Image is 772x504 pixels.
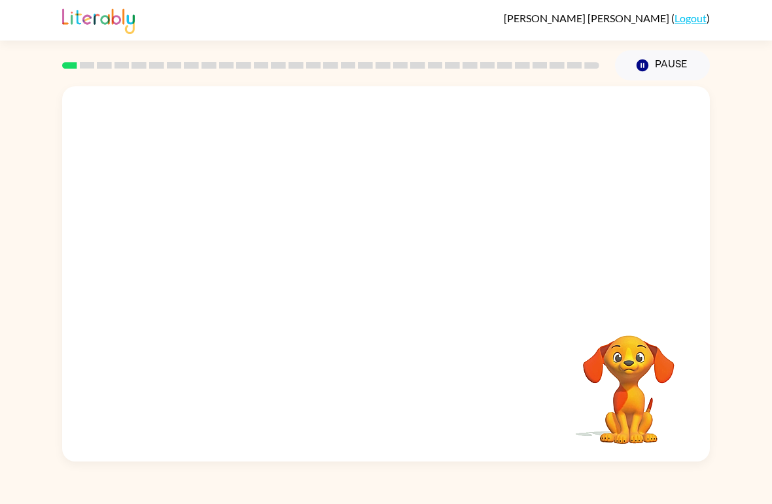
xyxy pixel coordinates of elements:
span: [PERSON_NAME] [PERSON_NAME] [504,12,671,24]
div: ( ) [504,12,710,24]
button: Pause [615,50,710,80]
img: Literably [62,5,135,34]
a: Logout [675,12,707,24]
video: Your browser must support playing .mp4 files to use Literably. Please try using another browser. [563,315,694,446]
